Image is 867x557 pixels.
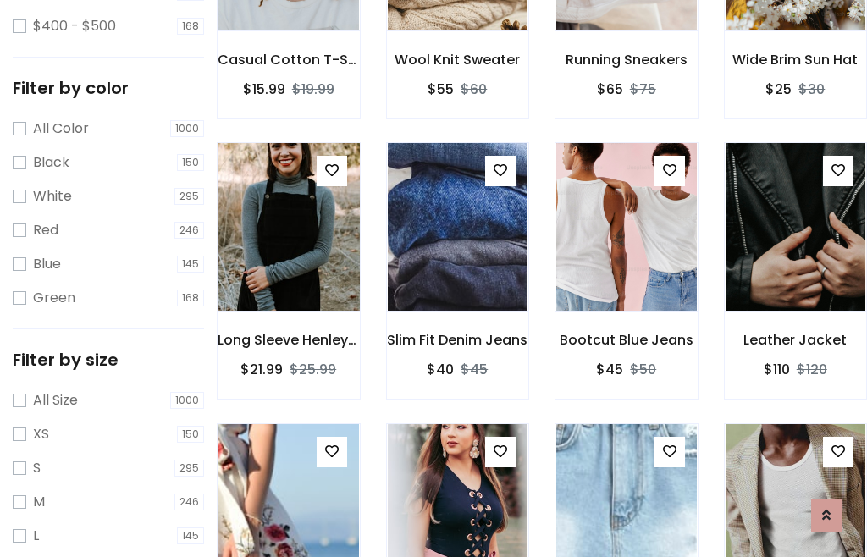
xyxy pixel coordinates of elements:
[428,81,454,97] h6: $55
[170,120,204,137] span: 1000
[33,254,61,274] label: Blue
[596,361,623,378] h6: $45
[33,152,69,173] label: Black
[461,360,488,379] del: $45
[555,52,698,68] h6: Running Sneakers
[243,81,285,97] h6: $15.99
[218,332,360,348] h6: Long Sleeve Henley T-Shirt
[292,80,334,99] del: $19.99
[170,392,204,409] span: 1000
[33,390,78,411] label: All Size
[597,81,623,97] h6: $65
[797,360,827,379] del: $120
[177,18,204,35] span: 168
[174,188,204,205] span: 295
[33,119,89,139] label: All Color
[13,350,204,370] h5: Filter by size
[177,527,204,544] span: 145
[555,332,698,348] h6: Bootcut Blue Jeans
[33,220,58,240] label: Red
[33,16,116,36] label: $400 - $500
[33,526,39,546] label: L
[33,492,45,512] label: M
[240,361,283,378] h6: $21.99
[177,426,204,443] span: 150
[387,332,529,348] h6: Slim Fit Denim Jeans
[461,80,487,99] del: $60
[33,458,41,478] label: S
[33,288,75,308] label: Green
[218,52,360,68] h6: Casual Cotton T-Shirt
[725,332,867,348] h6: Leather Jacket
[387,52,529,68] h6: Wool Knit Sweater
[177,256,204,273] span: 145
[630,80,656,99] del: $75
[174,222,204,239] span: 246
[630,360,656,379] del: $50
[177,290,204,306] span: 168
[174,494,204,510] span: 246
[725,52,867,68] h6: Wide Brim Sun Hat
[764,361,790,378] h6: $110
[798,80,825,99] del: $30
[427,361,454,378] h6: $40
[33,186,72,207] label: White
[33,424,49,444] label: XS
[177,154,204,171] span: 150
[174,460,204,477] span: 295
[765,81,792,97] h6: $25
[290,360,336,379] del: $25.99
[13,78,204,98] h5: Filter by color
